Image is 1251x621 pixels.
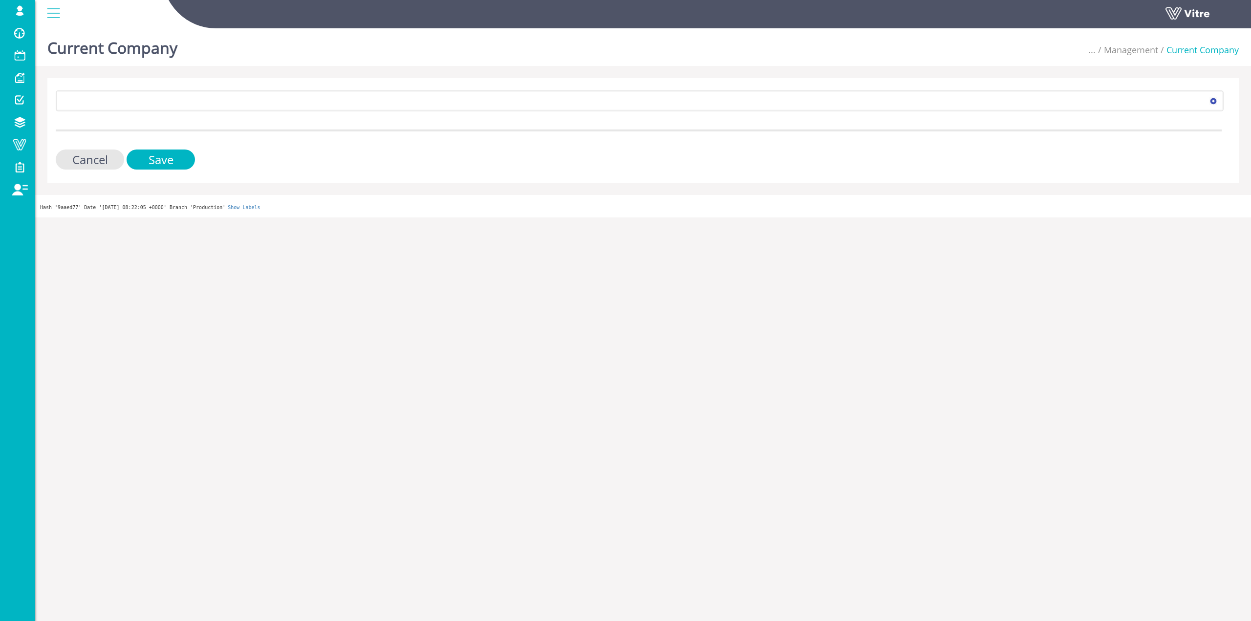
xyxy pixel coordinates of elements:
[40,205,225,210] span: Hash '9aaed77' Date '[DATE] 08:22:05 +0000' Branch 'Production'
[127,150,195,170] input: Save
[228,205,260,210] a: Show Labels
[47,24,177,66] h1: Current Company
[1088,44,1096,56] span: ...
[56,150,124,170] input: Cancel
[1158,44,1239,57] li: Current Company
[1096,44,1158,57] li: Management
[1205,92,1222,109] span: select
